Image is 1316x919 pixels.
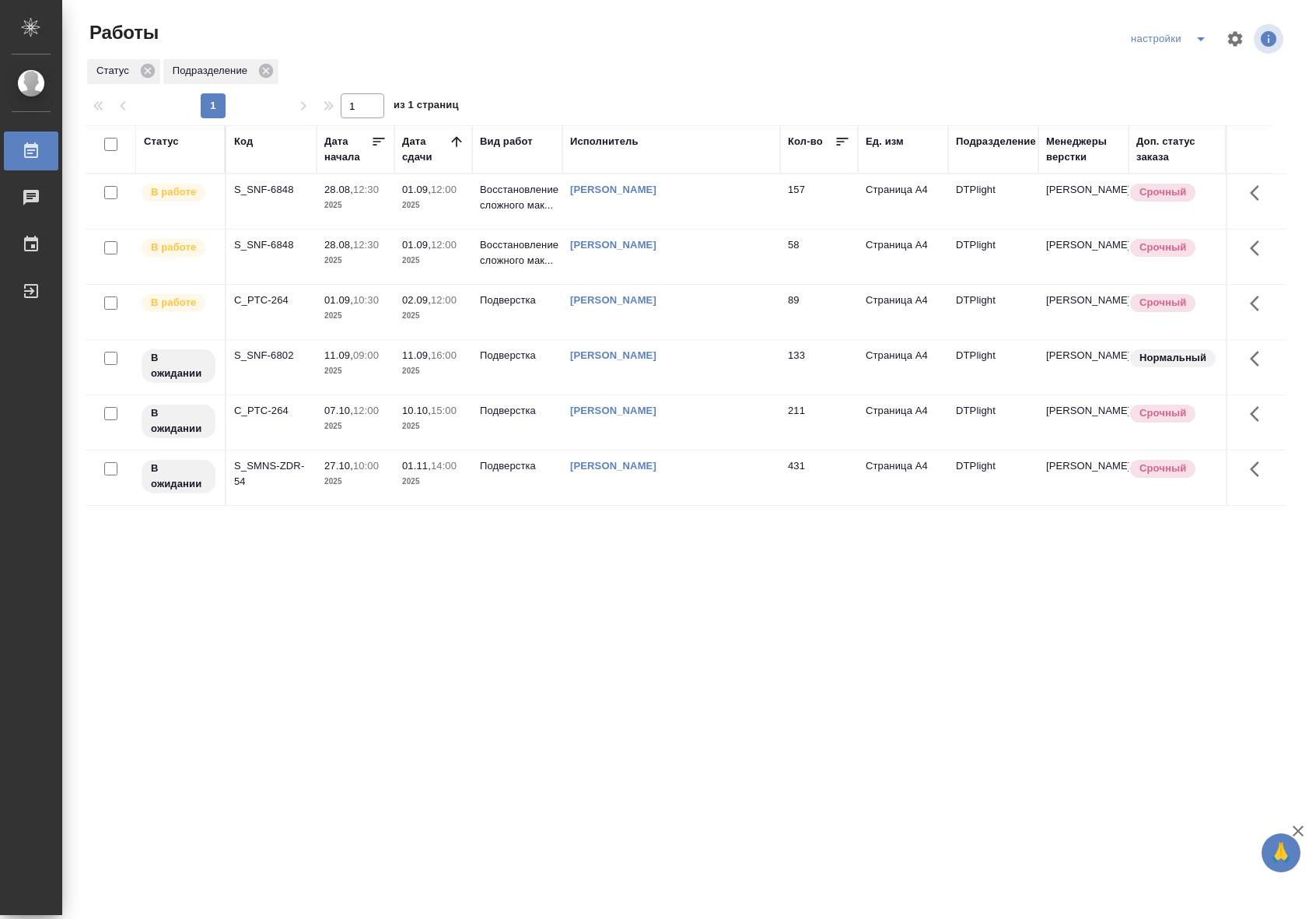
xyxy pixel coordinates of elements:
td: 133 [780,340,858,395]
p: В ожидании [151,350,206,381]
p: 28.08, [324,239,353,251]
p: Срочный [1139,405,1186,421]
div: Исполнитель [570,134,639,149]
p: 2025 [402,253,464,268]
td: Страница А4 [858,451,948,505]
div: Кол-во [788,134,823,149]
div: S_SNF-6802 [234,348,309,363]
p: 11.09, [324,349,353,361]
p: 12:30 [353,239,379,251]
p: 15:00 [431,405,457,416]
div: Исполнитель выполняет работу [140,293,217,314]
p: 12:30 [353,184,379,195]
p: В работе [151,295,196,310]
p: 2025 [402,419,464,434]
p: 2025 [324,419,387,434]
div: Вид работ [480,134,533,149]
div: C_PTC-264 [234,293,309,308]
td: DTPlight [948,395,1038,450]
button: Здесь прячутся важные кнопки [1241,451,1278,488]
p: В работе [151,184,196,200]
td: Страница А4 [858,395,948,450]
td: 431 [780,451,858,505]
span: Работы [86,20,159,45]
p: 2025 [402,308,464,324]
span: Посмотреть информацию [1254,24,1286,54]
p: 12:00 [431,184,457,195]
a: [PERSON_NAME] [570,184,656,195]
p: 2025 [324,198,387,213]
a: [PERSON_NAME] [570,239,656,251]
p: 2025 [324,474,387,489]
p: 12:00 [431,294,457,306]
td: 89 [780,285,858,339]
p: 01.09, [402,239,431,251]
p: [PERSON_NAME] [1046,403,1121,419]
p: 2025 [402,198,464,213]
p: [PERSON_NAME] [1046,293,1121,308]
div: Дата начала [324,134,371,165]
p: [PERSON_NAME] [1046,182,1121,198]
div: Доп. статус заказа [1136,134,1218,165]
div: Подразделение [163,59,278,84]
td: 157 [780,174,858,229]
p: В ожидании [151,405,206,437]
p: Срочный [1139,184,1186,200]
p: Подверстка [480,403,555,419]
span: Настроить таблицу [1216,20,1254,58]
p: 14:00 [431,460,457,472]
button: 🙏 [1262,833,1300,872]
p: Статус [96,63,135,79]
p: Восстановление сложного мак... [480,182,555,213]
div: Статус [87,59,160,84]
p: 2025 [324,308,387,324]
p: Восстановление сложного мак... [480,237,555,268]
span: из 1 страниц [394,96,459,118]
p: 28.08, [324,184,353,195]
p: 12:00 [353,405,379,416]
p: 01.11, [402,460,431,472]
div: S_SNF-6848 [234,182,309,198]
div: Исполнитель выполняет работу [140,182,217,203]
p: 16:00 [431,349,457,361]
p: В работе [151,240,196,255]
div: Исполнитель назначен, приступать к работе пока рано [140,348,217,384]
button: Здесь прячутся важные кнопки [1241,230,1278,267]
td: DTPlight [948,174,1038,229]
p: 07.10, [324,405,353,416]
div: Код [234,134,253,149]
a: [PERSON_NAME] [570,349,656,361]
td: 58 [780,230,858,284]
td: Страница А4 [858,174,948,229]
div: Статус [144,134,179,149]
td: 211 [780,395,858,450]
p: Срочный [1139,240,1186,255]
td: Страница А4 [858,230,948,284]
p: Нормальный [1139,350,1206,366]
p: 10.10, [402,405,431,416]
div: Исполнитель назначен, приступать к работе пока рано [140,403,217,440]
p: Подверстка [480,348,555,363]
p: Подверстка [480,293,555,308]
p: 2025 [324,253,387,268]
p: Срочный [1139,295,1186,310]
div: S_SMNS-ZDR-54 [234,458,309,489]
a: [PERSON_NAME] [570,294,656,306]
p: 01.09, [402,184,431,195]
p: 2025 [324,363,387,379]
div: S_SNF-6848 [234,237,309,253]
p: 11.09, [402,349,431,361]
div: split button [1127,26,1216,51]
p: [PERSON_NAME] [1046,458,1121,474]
button: Здесь прячутся важные кнопки [1241,395,1278,433]
p: Подверстка [480,458,555,474]
p: Подразделение [173,63,253,79]
td: DTPlight [948,451,1038,505]
p: 10:00 [353,460,379,472]
p: 2025 [402,363,464,379]
span: 🙏 [1268,837,1294,869]
p: 2025 [402,474,464,489]
p: 01.09, [324,294,353,306]
p: 10:30 [353,294,379,306]
p: [PERSON_NAME] [1046,348,1121,363]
